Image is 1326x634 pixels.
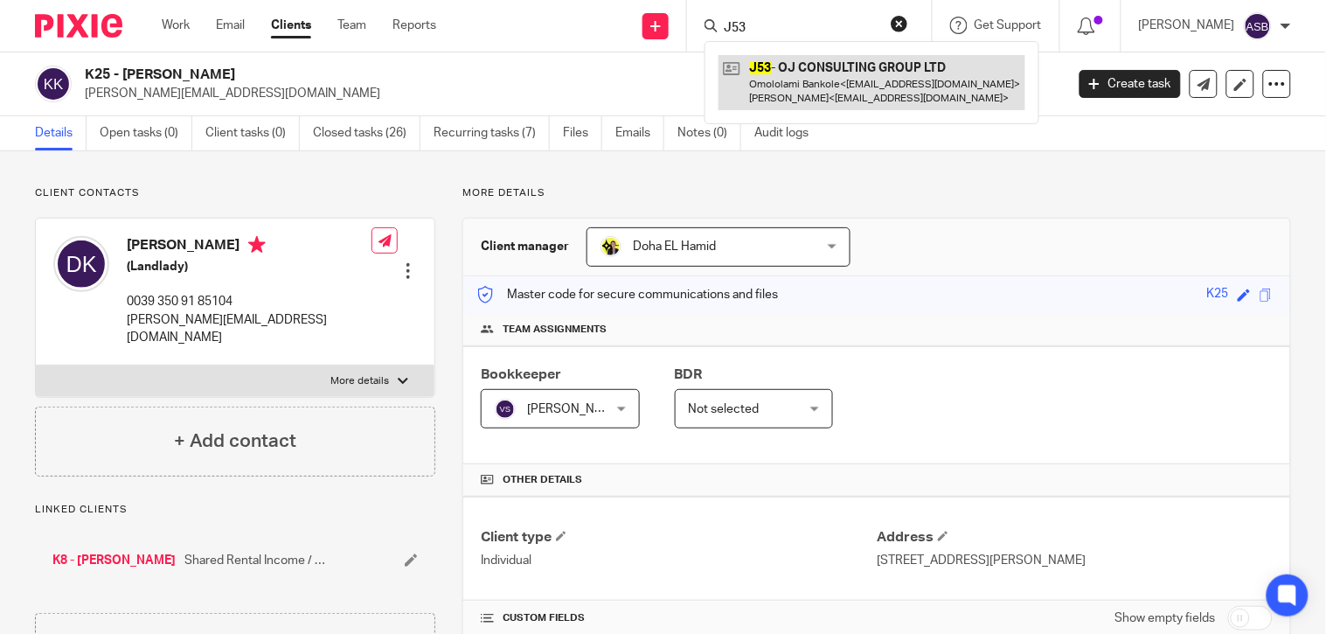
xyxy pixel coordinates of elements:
a: Closed tasks (26) [313,116,420,150]
a: K8 - [PERSON_NAME] [52,552,176,569]
a: Team [337,17,366,34]
label: Show empty fields [1115,610,1216,627]
button: Clear [891,15,908,32]
span: Not selected [689,403,760,415]
span: Get Support [975,19,1042,31]
h5: (Landlady) [127,258,371,275]
a: Details [35,116,87,150]
img: svg%3E [1244,12,1272,40]
a: Audit logs [754,116,822,150]
span: Team assignments [503,323,607,337]
img: Doha-Starbridge.jpg [601,236,621,257]
p: Individual [481,552,877,569]
i: Primary [248,236,266,254]
p: More details [330,374,389,388]
input: Search [722,21,879,37]
a: Open tasks (0) [100,116,192,150]
a: Recurring tasks (7) [434,116,550,150]
p: Client contacts [35,186,435,200]
p: [STREET_ADDRESS][PERSON_NAME] [877,552,1273,569]
p: [PERSON_NAME][EMAIL_ADDRESS][DOMAIN_NAME] [127,311,371,347]
h4: Address [877,528,1273,547]
p: More details [462,186,1291,200]
h2: K25 - [PERSON_NAME] [85,66,859,84]
img: svg%3E [35,66,72,102]
h4: [PERSON_NAME] [127,236,371,258]
h4: Client type [481,528,877,547]
a: Work [162,17,190,34]
a: Notes (0) [677,116,741,150]
a: Clients [271,17,311,34]
p: [PERSON_NAME][EMAIL_ADDRESS][DOMAIN_NAME] [85,85,1053,102]
span: Bookkeeper [481,367,561,381]
span: BDR [675,367,703,381]
a: Files [563,116,602,150]
p: Linked clients [35,503,435,517]
a: Reports [392,17,436,34]
p: 0039 350 91 85104 [127,293,371,310]
a: Emails [615,116,664,150]
a: Email [216,17,245,34]
img: Pixie [35,14,122,38]
a: Create task [1080,70,1181,98]
span: Doha EL Hamid [633,240,716,253]
p: Master code for secure communications and files [476,286,778,303]
img: svg%3E [495,399,516,420]
img: svg%3E [53,236,109,292]
h4: CUSTOM FIELDS [481,611,877,625]
p: [PERSON_NAME] [1139,17,1235,34]
span: [PERSON_NAME] [527,403,623,415]
h4: + Add contact [174,428,296,455]
span: Other details [503,473,582,487]
span: Shared Rental Income / Spouse [184,552,330,569]
h3: Client manager [481,238,569,255]
a: Client tasks (0) [205,116,300,150]
div: K25 [1207,285,1229,305]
